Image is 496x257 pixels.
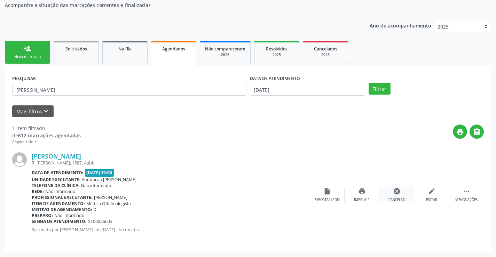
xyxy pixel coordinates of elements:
i:  [473,128,481,136]
label: DATA DE ATENDIMENTO [250,73,300,84]
b: Rede: [32,188,44,194]
span: X [94,207,96,212]
b: Profissional executante: [32,194,93,200]
button: Mais filtroskeyboard_arrow_down [12,105,54,118]
i: print [456,128,464,136]
b: Item de agendamento: [32,201,85,207]
span: Solicitados [65,46,87,52]
div: Menos ações [455,198,478,202]
span: Não informado [81,183,111,188]
div: Nova marcação [10,54,45,59]
b: Unidade executante: [32,177,81,183]
p: Solicitado por [PERSON_NAME] em [DATE] - há um dia [32,227,310,233]
b: Senha de atendimento: [32,218,87,224]
p: Acompanhe a situação das marcações correntes e finalizadas [5,1,345,9]
a: [PERSON_NAME] [32,152,81,160]
b: Telefone da clínica: [32,183,80,188]
input: Selecione um intervalo [250,84,365,96]
input: Nome, CNS [12,84,246,96]
div: 2025 [308,52,343,57]
div: Cancelar [388,198,405,202]
div: 2025 [259,52,294,57]
i: keyboard_arrow_down [42,107,50,115]
div: 1 item filtrado [12,125,81,132]
div: R. [PERSON_NAME], 1587, Aabb [32,160,310,166]
span: ST00026003 [88,218,112,224]
button: print [453,125,467,139]
div: person_add [24,45,31,53]
i: insert_drive_file [323,187,331,195]
span: [DATE] 12:00 [85,169,114,177]
span: Agendados [162,46,185,52]
span: Resolvidos [266,46,288,52]
span: Na fila [118,46,132,52]
div: Página 1 de 1 [12,139,81,145]
div: 2025 [205,52,245,57]
b: Motivo de agendamento: [32,207,92,212]
span: Fundacao [PERSON_NAME] [82,177,136,183]
span: Cancelados [314,46,337,52]
button: Filtrar [369,83,391,95]
button:  [470,125,484,139]
div: de [12,132,81,139]
i: print [358,187,366,195]
span: Médico Oftalmologista [86,201,131,207]
label: PESQUISAR [12,73,36,84]
strong: 612 marcações agendadas [18,132,81,139]
div: Exportar (PDF) [315,198,340,202]
span: Não compareceram [205,46,245,52]
p: Ano de acompanhamento [370,21,431,30]
span: [PERSON_NAME] [94,194,127,200]
b: Data de atendimento: [32,170,84,176]
div: Imprimir [354,198,370,202]
div: Editar [426,198,437,202]
img: img [12,152,27,167]
span: Não informado [54,212,84,218]
i:  [463,187,470,195]
b: Preparo: [32,212,53,218]
i: edit [428,187,435,195]
i: cancel [393,187,401,195]
span: Não informado [45,188,75,194]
